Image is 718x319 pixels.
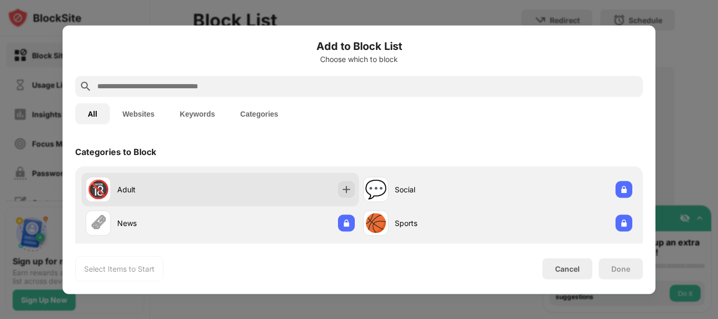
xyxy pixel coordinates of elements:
[75,146,156,157] div: Categories to Block
[228,103,291,124] button: Categories
[117,184,220,195] div: Adult
[555,264,580,273] div: Cancel
[395,218,498,229] div: Sports
[365,179,387,200] div: 💬
[87,179,109,200] div: 🔞
[75,38,643,54] h6: Add to Block List
[167,103,228,124] button: Keywords
[117,218,220,229] div: News
[365,212,387,234] div: 🏀
[75,103,110,124] button: All
[79,80,92,92] img: search.svg
[84,263,155,274] div: Select Items to Start
[611,264,630,273] div: Done
[395,184,498,195] div: Social
[75,55,643,63] div: Choose which to block
[110,103,167,124] button: Websites
[89,212,107,234] div: 🗞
